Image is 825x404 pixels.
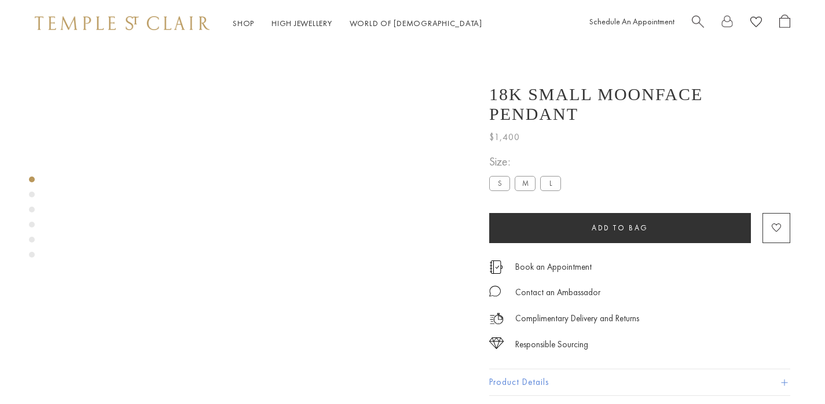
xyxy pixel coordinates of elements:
[489,285,501,297] img: MessageIcon-01_2.svg
[29,174,35,267] div: Product gallery navigation
[272,18,332,28] a: High JewelleryHigh Jewellery
[692,14,704,32] a: Search
[233,18,254,28] a: ShopShop
[489,337,504,349] img: icon_sourcing.svg
[489,260,503,274] img: icon_appointment.svg
[489,213,751,243] button: Add to bag
[350,18,482,28] a: World of [DEMOGRAPHIC_DATA]World of [DEMOGRAPHIC_DATA]
[233,16,482,31] nav: Main navigation
[515,311,639,326] p: Complimentary Delivery and Returns
[489,176,510,190] label: S
[592,223,648,233] span: Add to bag
[515,176,536,190] label: M
[779,14,790,32] a: Open Shopping Bag
[515,260,592,273] a: Book an Appointment
[35,16,210,30] img: Temple St. Clair
[489,369,790,395] button: Product Details
[540,176,561,190] label: L
[489,311,504,326] img: icon_delivery.svg
[489,85,790,124] h1: 18K Small Moonface Pendant
[515,285,600,300] div: Contact an Ambassador
[489,152,566,171] span: Size:
[750,14,762,32] a: View Wishlist
[489,130,520,145] span: $1,400
[589,16,674,27] a: Schedule An Appointment
[515,337,588,352] div: Responsible Sourcing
